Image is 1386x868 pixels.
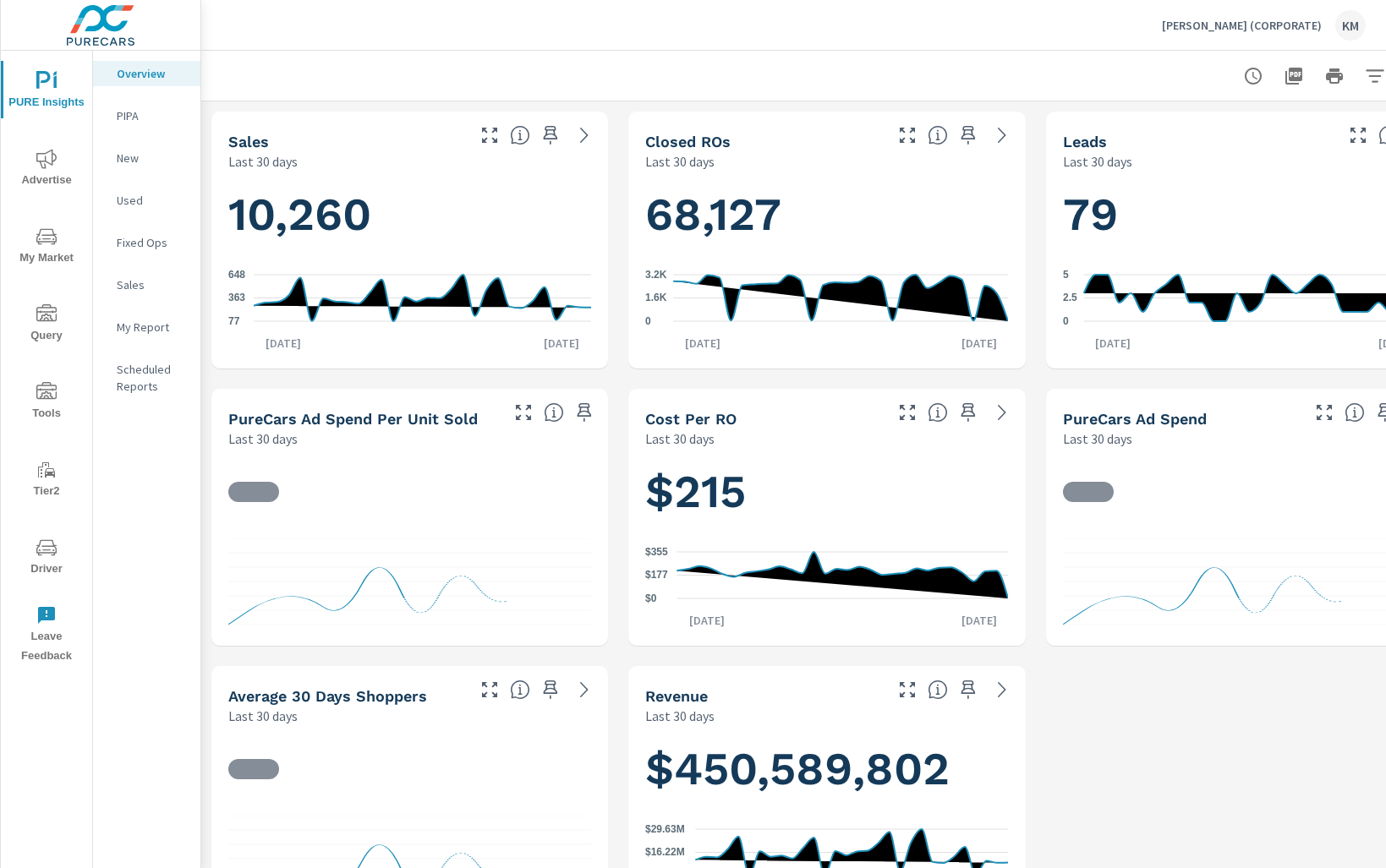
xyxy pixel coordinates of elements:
[1063,269,1069,281] text: 5
[571,399,598,426] span: Save this to your personalized report
[544,402,564,423] span: Average cost of advertising per each vehicle sold at the dealer over the selected date range. The...
[1,51,92,673] div: nav menu
[228,151,298,172] p: Last 30 days
[1335,10,1366,41] div: KM
[645,740,1008,798] h1: $450,589,802
[6,460,87,501] span: Tier2
[228,706,298,726] p: Last 30 days
[1063,410,1207,428] h5: PureCars Ad Spend
[955,122,982,149] span: Save this to your personalized report
[645,315,651,327] text: 0
[645,463,1008,521] h1: $215
[645,847,685,859] text: $16.22M
[228,429,298,449] p: Last 30 days
[93,188,200,213] div: Used
[645,687,708,705] h5: Revenue
[645,410,737,428] h5: Cost per RO
[645,546,668,558] text: $355
[6,227,87,268] span: My Market
[928,402,948,423] span: Average cost incurred by the dealership from each Repair Order closed over the selected date rang...
[645,823,685,835] text: $29.63M
[6,71,87,112] span: PURE Insights
[1083,335,1142,352] p: [DATE]
[645,186,1008,243] h1: 68,127
[1063,429,1132,449] p: Last 30 days
[117,107,187,124] p: PIPA
[228,292,245,303] text: 363
[537,676,564,703] span: Save this to your personalized report
[93,230,200,255] div: Fixed Ops
[955,676,982,703] span: Save this to your personalized report
[254,335,313,352] p: [DATE]
[117,361,187,395] p: Scheduled Reports
[645,706,715,726] p: Last 30 days
[571,122,598,149] a: See more details in report
[1345,122,1372,149] button: Make Fullscreen
[673,335,732,352] p: [DATE]
[1162,18,1322,33] p: [PERSON_NAME] (CORPORATE)
[93,145,200,171] div: New
[645,133,731,150] h5: Closed ROs
[645,570,668,581] text: $177
[1311,399,1338,426] button: Make Fullscreen
[228,687,427,705] h5: Average 30 Days Shoppers
[1063,133,1107,150] h5: Leads
[476,676,503,703] button: Make Fullscreen
[1063,292,1077,304] text: 2.5
[93,314,200,340] div: My Report
[228,315,240,327] text: 77
[928,125,948,145] span: Number of Repair Orders Closed by the selected dealership group over the selected time range. [So...
[510,125,530,145] span: Number of vehicles sold by the dealership over the selected date range. [Source: This data is sou...
[117,192,187,209] p: Used
[93,103,200,128] div: PIPA
[950,612,1009,629] p: [DATE]
[571,676,598,703] a: See more details in report
[510,399,537,426] button: Make Fullscreen
[117,319,187,336] p: My Report
[645,592,657,604] text: $0
[93,357,200,399] div: Scheduled Reports
[989,676,1016,703] a: See more details in report
[228,269,245,281] text: 648
[532,335,591,352] p: [DATE]
[6,538,87,579] span: Driver
[117,234,187,251] p: Fixed Ops
[117,65,187,82] p: Overview
[6,149,87,190] span: Advertise
[93,61,200,86] div: Overview
[6,304,87,346] span: Query
[228,133,269,150] h5: Sales
[510,680,530,700] span: A rolling 30 day total of daily Shoppers on the dealership website, averaged over the selected da...
[955,399,982,426] span: Save this to your personalized report
[117,276,187,293] p: Sales
[894,676,921,703] button: Make Fullscreen
[894,399,921,426] button: Make Fullscreen
[117,150,187,167] p: New
[950,335,1009,352] p: [DATE]
[228,410,478,428] h5: PureCars Ad Spend Per Unit Sold
[677,612,737,629] p: [DATE]
[1063,315,1069,327] text: 0
[645,292,667,304] text: 1.6K
[1277,59,1311,93] button: "Export Report to PDF"
[645,269,667,281] text: 3.2K
[93,272,200,298] div: Sales
[894,122,921,149] button: Make Fullscreen
[645,151,715,172] p: Last 30 days
[6,605,87,666] span: Leave Feedback
[228,186,591,243] h1: 10,260
[1318,59,1351,93] button: Print Report
[1345,402,1365,423] span: Total cost of media for all PureCars channels for the selected dealership group over the selected...
[6,382,87,423] span: Tools
[1063,151,1132,172] p: Last 30 days
[537,122,564,149] span: Save this to your personalized report
[989,399,1016,426] a: See more details in report
[645,429,715,449] p: Last 30 days
[928,680,948,700] span: Total sales revenue over the selected date range. [Source: This data is sourced from the dealer’s...
[476,122,503,149] button: Make Fullscreen
[989,122,1016,149] a: See more details in report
